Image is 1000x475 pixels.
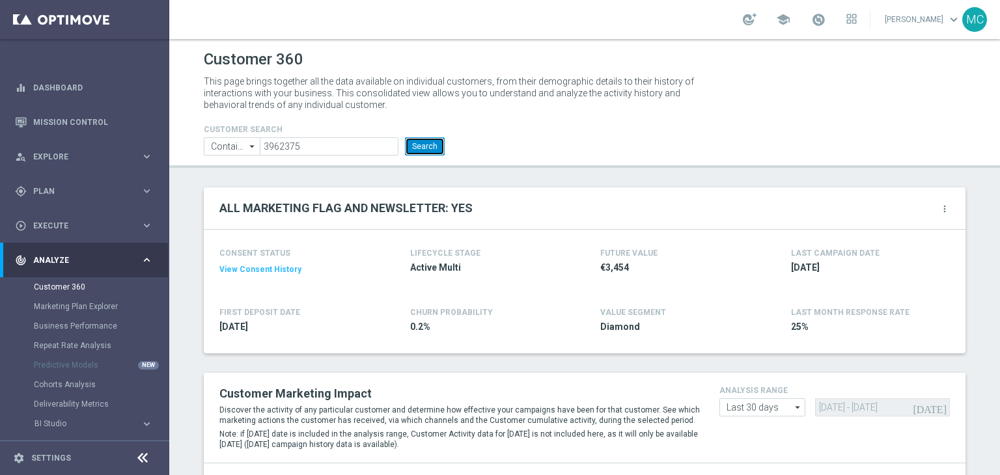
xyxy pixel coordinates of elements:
[34,355,168,375] div: Predictive Models
[141,185,153,197] i: keyboard_arrow_right
[33,153,141,161] span: Explore
[34,418,154,429] button: BI Studio keyboard_arrow_right
[410,249,480,258] h4: LIFECYCLE STAGE
[14,117,154,128] button: Mission Control
[792,399,805,416] i: arrow_drop_down
[31,454,71,462] a: Settings
[34,394,168,414] div: Deliverability Metrics
[883,10,962,29] a: [PERSON_NAME]keyboard_arrow_down
[15,254,27,266] i: track_changes
[15,70,153,105] div: Dashboard
[204,137,260,156] input: Contains
[219,321,372,333] span: 2022-01-12
[791,262,943,274] span: 2025-09-26
[15,220,141,232] div: Execute
[600,249,658,258] h4: FUTURE VALUE
[33,222,141,230] span: Execute
[15,185,141,197] div: Plan
[33,105,153,139] a: Mission Control
[34,336,168,355] div: Repeat Rate Analysis
[33,187,141,195] span: Plan
[14,221,154,231] button: play_circle_outline Execute keyboard_arrow_right
[34,297,168,316] div: Marketing Plan Explorer
[600,308,666,317] h4: VALUE SEGMENT
[219,405,700,426] p: Discover the activity of any particular customer and determine how effective your campaigns have ...
[719,398,805,416] input: analysis range
[260,137,398,156] input: Enter CID, Email, name or phone
[141,219,153,232] i: keyboard_arrow_right
[14,255,154,265] button: track_changes Analyze keyboard_arrow_right
[33,70,153,105] a: Dashboard
[34,379,135,390] a: Cohorts Analysis
[410,262,562,274] span: Active Multi
[219,386,700,401] h2: Customer Marketing Impact
[13,452,25,464] i: settings
[141,254,153,266] i: keyboard_arrow_right
[138,361,159,370] div: NEW
[791,321,943,333] span: 25%
[34,301,135,312] a: Marketing Plan Explorer
[15,220,27,232] i: play_circle_outline
[246,138,259,155] i: arrow_drop_down
[34,375,168,394] div: Cohorts Analysis
[219,249,372,258] h4: CONSENT STATUS
[791,249,880,258] h4: LAST CAMPAIGN DATE
[405,137,445,156] button: Search
[962,7,987,32] div: MC
[947,12,961,27] span: keyboard_arrow_down
[204,50,965,69] h1: Customer 360
[34,282,135,292] a: Customer 360
[719,386,950,395] h4: analysis range
[204,75,705,111] p: This page brings together all the data available on individual customers, from their demographic ...
[791,308,910,317] span: LAST MONTH RESPONSE RATE
[219,264,301,275] button: View Consent History
[35,420,141,428] div: BI Studio
[14,152,154,162] button: person_search Explore keyboard_arrow_right
[141,418,153,430] i: keyboard_arrow_right
[15,254,141,266] div: Analyze
[410,308,493,317] span: CHURN PROBABILITY
[776,12,790,27] span: school
[33,256,141,264] span: Analyze
[15,151,141,163] div: Explore
[15,151,27,163] i: person_search
[35,420,128,428] span: BI Studio
[219,308,300,317] h4: FIRST DEPOSIT DATE
[34,277,168,297] div: Customer 360
[939,204,950,214] i: more_vert
[14,83,154,93] button: equalizer Dashboard
[14,186,154,197] button: gps_fixed Plan keyboard_arrow_right
[15,105,153,139] div: Mission Control
[34,340,135,351] a: Repeat Rate Analysis
[219,200,473,216] h2: ALL MARKETING FLAG AND NEWSLETTER: YES
[34,321,135,331] a: Business Performance
[141,150,153,163] i: keyboard_arrow_right
[15,82,27,94] i: equalizer
[600,262,753,274] span: €3,454
[219,429,700,450] p: Note: if [DATE] date is included in the analysis range, Customer Activity data for [DATE] is not ...
[34,316,168,336] div: Business Performance
[204,125,445,134] h4: CUSTOMER SEARCH
[410,321,562,333] span: 0.2%
[34,399,135,409] a: Deliverability Metrics
[600,321,753,333] span: Diamond
[15,185,27,197] i: gps_fixed
[34,414,168,433] div: BI Studio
